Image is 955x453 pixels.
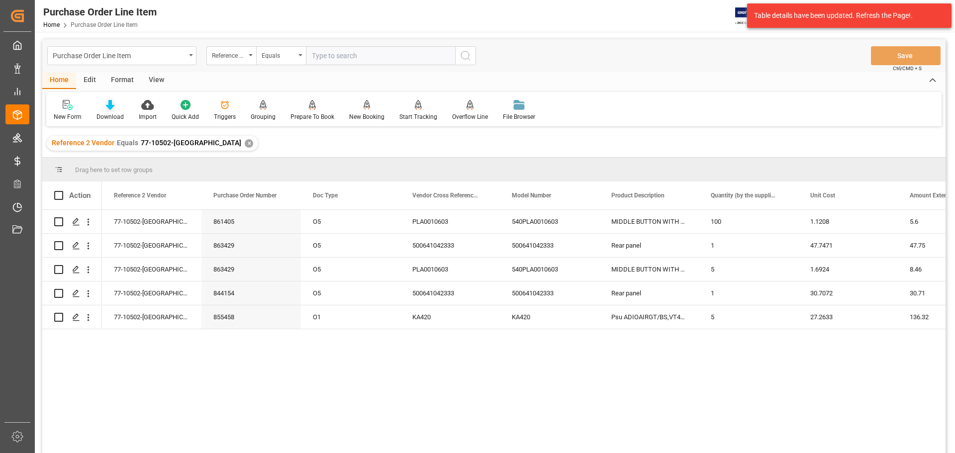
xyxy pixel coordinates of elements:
[400,234,500,257] div: 500641042333
[201,234,301,257] div: 863429
[201,258,301,281] div: 863429
[599,234,699,257] div: Rear panel
[399,112,437,121] div: Start Tracking
[52,139,114,147] span: Reference 2 Vendor
[117,139,138,147] span: Equals
[43,4,157,19] div: Purchase Order Line Item
[699,234,798,257] div: 1
[599,210,699,233] div: MIDDLE BUTTON WITH GLASS
[400,210,500,233] div: PLA0010603
[699,210,798,233] div: 100
[42,305,102,329] div: Press SPACE to select this row.
[754,10,937,21] div: Table details have been updated. Refresh the Page!.
[141,139,241,147] span: 77-10502-[GEOGRAPHIC_DATA]
[256,46,306,65] button: open menu
[500,305,599,329] div: KA420
[798,281,898,305] div: 30.7072
[699,305,798,329] div: 5
[699,258,798,281] div: 5
[599,281,699,305] div: Rear panel
[301,305,400,329] div: O1
[798,305,898,329] div: 27.2633
[599,305,699,329] div: Psu ADIOAIRGT/BS,VT40X,VX50AG
[500,234,599,257] div: 500641042333
[400,258,500,281] div: PLA0010603
[76,72,103,89] div: Edit
[43,21,60,28] a: Home
[735,7,769,25] img: Exertis%20JAM%20-%20Email%20Logo.jpg_1722504956.jpg
[103,72,141,89] div: Format
[47,46,196,65] button: open menu
[503,112,535,121] div: File Browser
[54,112,82,121] div: New Form
[452,112,488,121] div: Overflow Line
[245,139,253,148] div: ✕
[172,112,199,121] div: Quick Add
[500,210,599,233] div: 540PLA0010603
[400,305,500,329] div: KA420
[611,192,665,199] span: Product Description
[500,281,599,305] div: 500641042333
[75,166,153,174] span: Drag here to set row groups
[114,192,166,199] span: Reference 2 Vendor
[798,258,898,281] div: 1.6924
[262,49,295,60] div: Equals
[102,234,201,257] div: 77-10502-[GEOGRAPHIC_DATA]
[53,49,186,61] div: Purchase Order Line Item
[96,112,124,121] div: Download
[201,210,301,233] div: 861405
[301,281,400,305] div: O5
[301,258,400,281] div: O5
[400,281,500,305] div: 500641042333
[102,305,201,329] div: 77-10502-[GEOGRAPHIC_DATA]
[69,191,91,200] div: Action
[201,305,301,329] div: 855458
[512,192,551,199] span: Model Number
[251,112,276,121] div: Grouping
[213,192,277,199] span: Purchase Order Number
[42,210,102,234] div: Press SPACE to select this row.
[212,49,246,60] div: Reference 2 Vendor
[42,72,76,89] div: Home
[500,258,599,281] div: 540PLA0010603
[810,192,835,199] span: Unit Cost
[349,112,384,121] div: New Booking
[42,281,102,305] div: Press SPACE to select this row.
[141,72,172,89] div: View
[455,46,476,65] button: search button
[102,258,201,281] div: 77-10502-[GEOGRAPHIC_DATA]
[214,112,236,121] div: Triggers
[139,112,157,121] div: Import
[313,192,338,199] span: Doc Type
[412,192,479,199] span: Vendor Cross Reference Item Number
[301,234,400,257] div: O5
[201,281,301,305] div: 844154
[102,210,201,233] div: 77-10502-[GEOGRAPHIC_DATA]
[42,234,102,258] div: Press SPACE to select this row.
[711,192,777,199] span: Quantity (by the supplier)
[290,112,334,121] div: Prepare To Book
[699,281,798,305] div: 1
[798,234,898,257] div: 47.7471
[871,46,941,65] button: Save
[206,46,256,65] button: open menu
[102,281,201,305] div: 77-10502-[GEOGRAPHIC_DATA]
[306,46,455,65] input: Type to search
[42,258,102,281] div: Press SPACE to select this row.
[798,210,898,233] div: 1.1208
[301,210,400,233] div: O5
[599,258,699,281] div: MIDDLE BUTTON WITH GLASS
[893,65,922,72] span: Ctrl/CMD + S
